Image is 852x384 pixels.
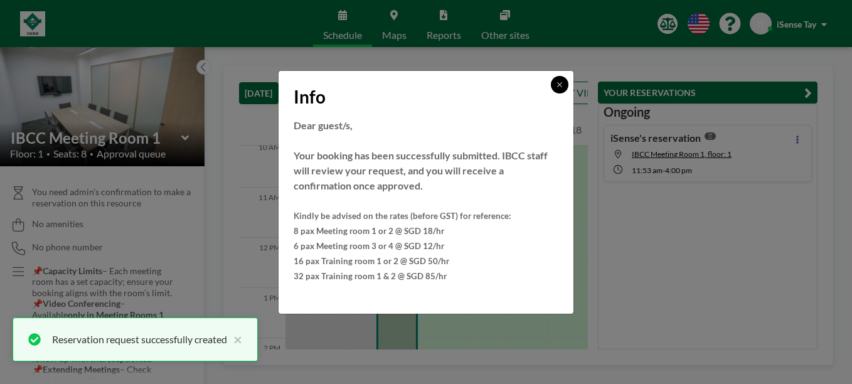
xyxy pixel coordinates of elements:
div: Reservation request successfully created [52,332,227,347]
h5: 16 pax Training room 1 or 2 @ SGD 50/hr [294,253,558,269]
button: close [227,332,242,347]
strong: Your booking has been successfully submitted. IBCC staff will review your request, and you will r... [294,149,548,191]
h5: 32 pax Training room 1 & 2 @ SGD 85/hr [294,269,558,284]
h5: Kindly be advised on the rates (before GST) for reference: [294,208,558,223]
strong: Dear guest/s, [294,119,353,131]
h5: 6 pax Meeting room 3 or 4 @ SGD 12/hr [294,238,558,253]
h5: 8 pax Meeting room 1 or 2 @ SGD 18/hr [294,223,558,238]
span: Info [294,86,326,108]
